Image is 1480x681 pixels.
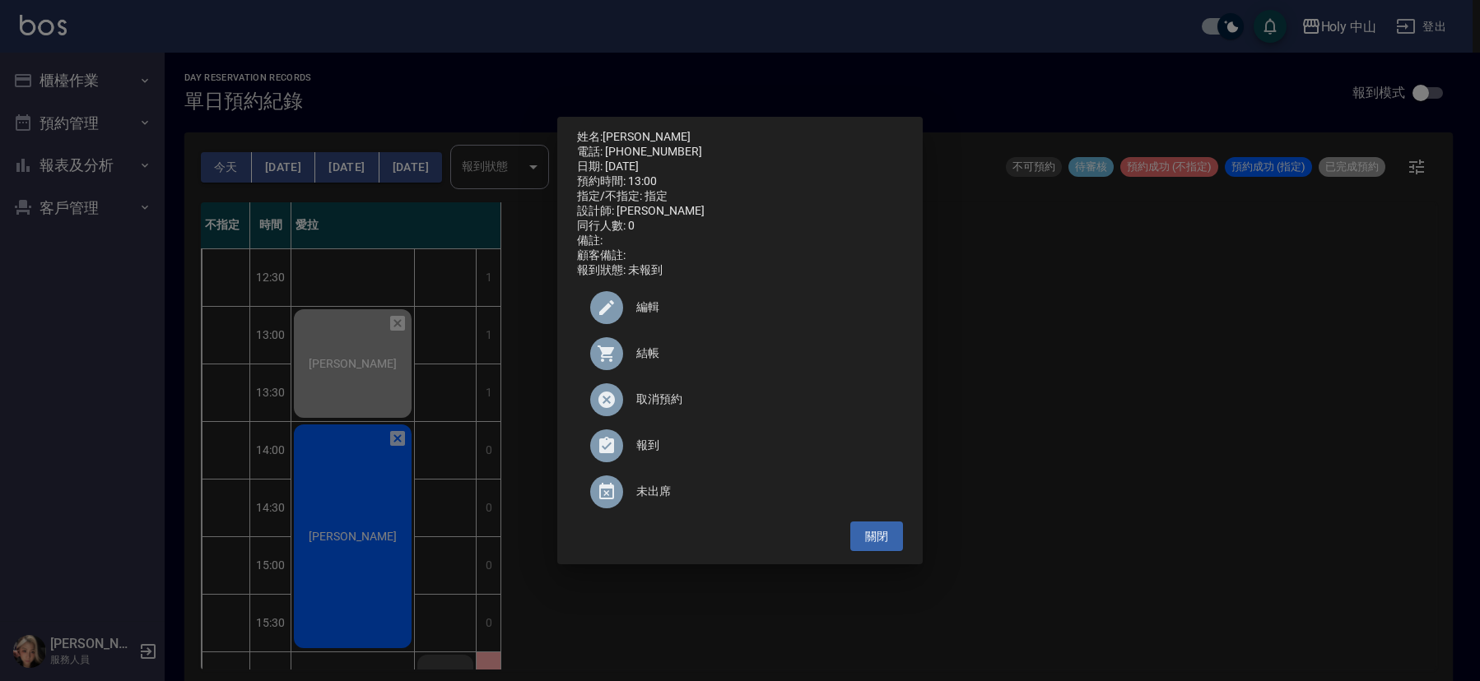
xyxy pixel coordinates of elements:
div: 顧客備註: [577,248,903,263]
span: 未出席 [636,483,890,500]
div: 同行人數: 0 [577,219,903,234]
span: 結帳 [636,345,890,362]
p: 姓名: [577,130,903,145]
div: 備註: [577,234,903,248]
div: 設計師: [PERSON_NAME] [577,204,903,219]
a: 結帳 [577,331,903,377]
span: 報到 [636,437,890,454]
div: 日期: [DATE] [577,160,903,174]
button: 關閉 [850,521,903,552]
a: [PERSON_NAME] [603,130,691,143]
div: 電話: [PHONE_NUMBER] [577,145,903,160]
div: 未出席 [577,469,903,515]
div: 報到 [577,423,903,469]
div: 指定/不指定: 指定 [577,189,903,204]
div: 取消預約 [577,377,903,423]
div: 預約時間: 13:00 [577,174,903,189]
div: 報到狀態: 未報到 [577,263,903,278]
div: 編輯 [577,285,903,331]
span: 取消預約 [636,391,890,408]
span: 編輯 [636,299,890,316]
